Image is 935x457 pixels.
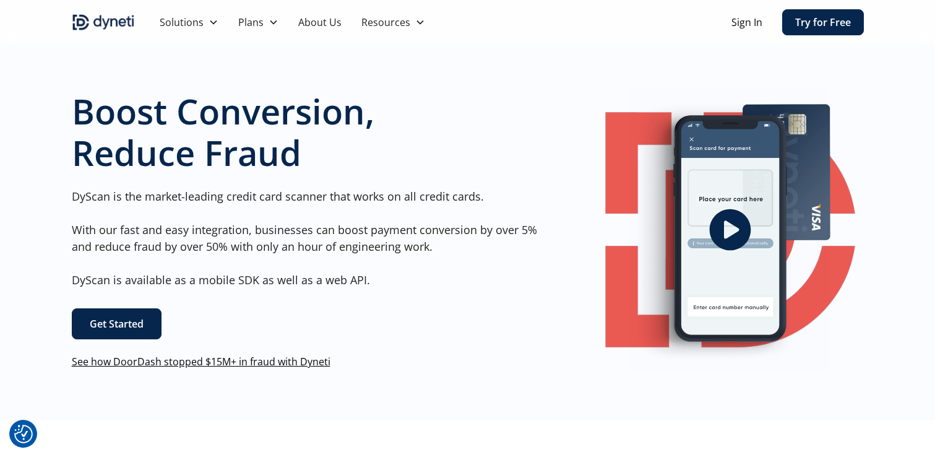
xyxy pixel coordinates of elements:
[782,9,864,35] a: Try for Free
[72,12,135,32] a: home
[228,10,288,35] div: Plans
[72,308,162,339] a: Get Started
[150,10,228,35] div: Solutions
[72,12,135,32] img: Dyneti indigo logo
[160,15,204,30] div: Solutions
[630,89,830,370] img: Image of a mobile Dyneti UI scanning a credit card
[14,425,33,443] button: Consent Preferences
[361,15,410,30] div: Resources
[72,90,547,173] h1: Boost Conversion, Reduce Fraud
[597,89,864,370] a: open lightbox
[72,355,330,368] a: See how DoorDash stopped $15M+ in fraud with Dyneti
[14,425,33,443] img: Revisit consent button
[238,15,264,30] div: Plans
[731,15,762,30] a: Sign In
[72,188,547,289] p: DyScan is the market-leading credit card scanner that works on all credit cards. With our fast an...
